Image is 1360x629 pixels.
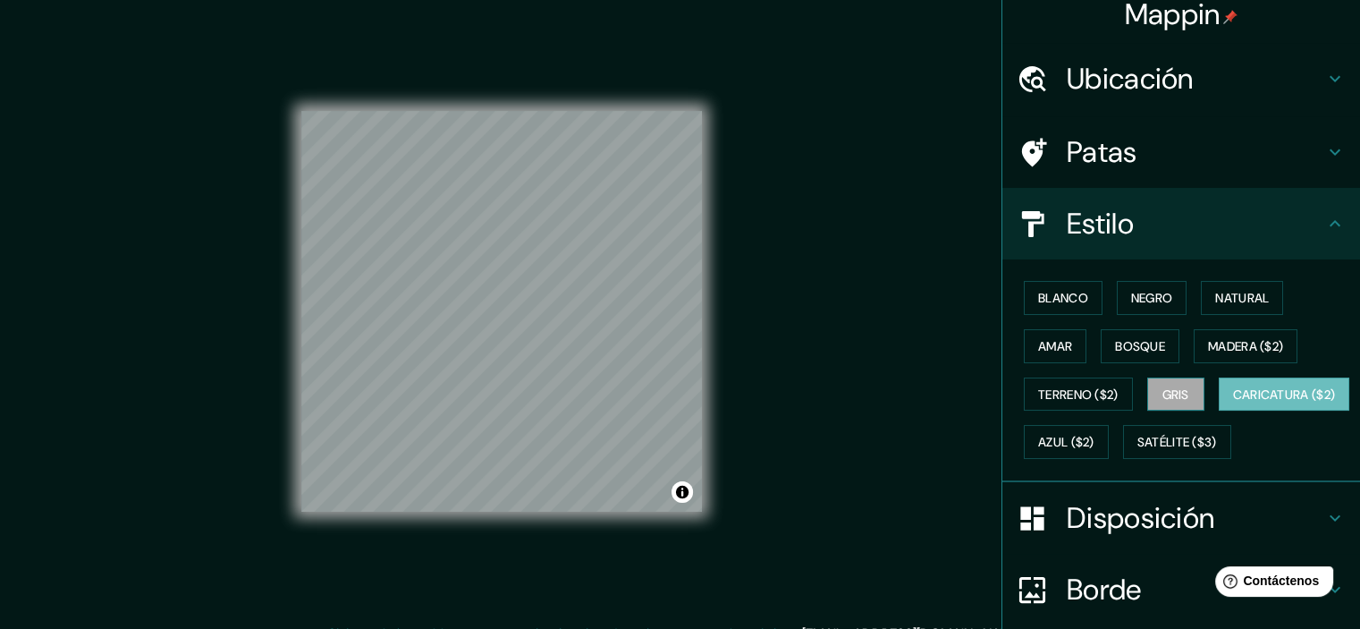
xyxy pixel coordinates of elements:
[1208,338,1283,354] font: Madera ($2)
[1067,571,1142,608] font: Borde
[301,111,702,512] canvas: Mapa
[1002,482,1360,554] div: Disposición
[1201,281,1283,315] button: Natural
[1147,378,1204,412] button: Gris
[1067,133,1137,171] font: Patas
[1201,559,1340,609] iframe: Lanzador de widgets de ayuda
[1194,329,1297,363] button: Madera ($2)
[1038,338,1072,354] font: Amar
[1038,387,1119,403] font: Terreno ($2)
[1038,290,1088,306] font: Blanco
[1101,329,1179,363] button: Bosque
[1002,554,1360,625] div: Borde
[1137,435,1217,451] font: Satélite ($3)
[1024,425,1109,459] button: Azul ($2)
[1067,499,1214,537] font: Disposición
[1067,60,1194,98] font: Ubicación
[1215,290,1269,306] font: Natural
[1162,387,1189,403] font: Gris
[672,481,693,503] button: Activar o desactivar atribución
[1024,281,1102,315] button: Blanco
[1223,10,1238,24] img: pin-icon.png
[1002,116,1360,188] div: Patas
[1024,378,1133,412] button: Terreno ($2)
[1117,281,1187,315] button: Negro
[1024,329,1086,363] button: Amar
[1131,290,1173,306] font: Negro
[1038,435,1094,451] font: Azul ($2)
[1115,338,1165,354] font: Bosque
[1233,387,1336,403] font: Caricatura ($2)
[1002,188,1360,259] div: Estilo
[1067,205,1134,242] font: Estilo
[1219,378,1350,412] button: Caricatura ($2)
[1002,43,1360,115] div: Ubicación
[1123,425,1231,459] button: Satélite ($3)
